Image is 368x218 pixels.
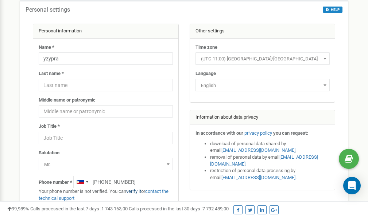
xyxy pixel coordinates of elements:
[210,140,330,154] li: download of personal data shared by email ,
[39,123,60,130] label: Job Title *
[39,132,173,144] input: Job Title
[210,154,318,167] a: [EMAIL_ADDRESS][DOMAIN_NAME]
[39,188,173,202] p: Your phone number is not verified. You can or
[343,177,361,194] div: Open Intercom Messenger
[126,189,141,194] a: verify it
[39,179,72,186] label: Phone number *
[210,154,330,167] li: removal of personal data by email ,
[195,52,330,65] span: (UTC-11:00) Pacific/Midway
[39,189,168,201] a: contact the technical support
[39,79,173,91] input: Last name
[26,7,70,13] h5: Personal settings
[195,70,216,77] label: Language
[190,110,335,125] div: Information about data privacy
[244,130,272,136] a: privacy policy
[273,130,308,136] strong: you can request:
[198,54,327,64] span: (UTC-11:00) Pacific/Midway
[30,206,128,211] span: Calls processed in the last 7 days :
[74,176,90,188] div: Telephone country code
[101,206,128,211] u: 1 743 163,00
[39,105,173,118] input: Middle name or patronymic
[221,175,295,180] a: [EMAIL_ADDRESS][DOMAIN_NAME]
[33,24,178,39] div: Personal information
[195,44,217,51] label: Time zone
[202,206,229,211] u: 7 792 489,00
[195,79,330,91] span: English
[73,176,160,188] input: +1-800-555-55-55
[39,70,64,77] label: Last name *
[323,7,342,13] button: HELP
[39,150,59,156] label: Salutation
[7,206,29,211] span: 99,989%
[39,97,96,104] label: Middle name or patronymic
[190,24,335,39] div: Other settings
[39,52,173,65] input: Name
[41,159,170,170] span: Mr.
[195,130,243,136] strong: In accordance with our
[39,158,173,170] span: Mr.
[221,147,295,153] a: [EMAIL_ADDRESS][DOMAIN_NAME]
[198,80,327,91] span: English
[129,206,229,211] span: Calls processed in the last 30 days :
[210,167,330,181] li: restriction of personal data processing by email .
[39,44,54,51] label: Name *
